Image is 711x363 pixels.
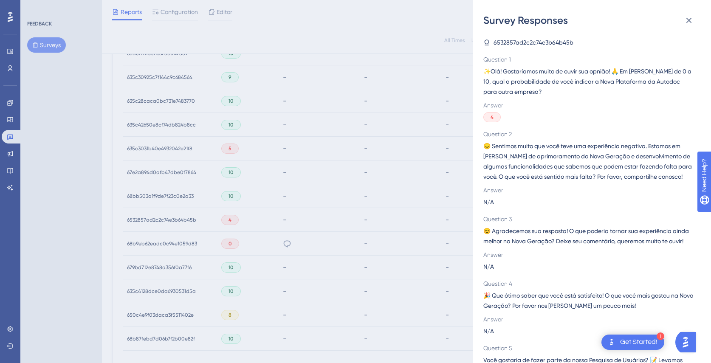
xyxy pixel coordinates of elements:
span: Answer [483,185,694,195]
span: Answer [483,100,694,110]
span: Question 4 [483,279,694,289]
span: 😞 Sentimos muito que você teve uma experiência negativa. Estamos em [PERSON_NAME] de aprimorament... [483,141,694,182]
span: ✨Olá! Gostaríamos muito de ouvir sua opnião! 🙏 Em [PERSON_NAME] de 0 a 10, qual a probabilidade d... [483,66,694,97]
span: Need Help? [20,2,53,12]
span: Question 5 [483,343,694,353]
span: Question 1 [483,54,694,65]
span: N/A [483,326,494,336]
span: N/A [483,262,494,272]
span: Question 2 [483,129,694,139]
span: 6532857ad2c2c74e3b64b45b [494,37,573,48]
span: Question 3 [483,214,694,224]
div: 1 [657,332,664,340]
div: Survey Responses [483,14,701,27]
iframe: UserGuiding AI Assistant Launcher [675,329,701,355]
span: 4 [491,114,494,121]
span: 😊 Agradecemos sua resposta! O que poderia tornar sua experiência ainda melhor na Nova Geração? De... [483,226,694,246]
span: Answer [483,250,694,260]
span: Answer [483,314,694,324]
div: Open Get Started! checklist, remaining modules: 1 [601,335,664,350]
div: Get Started! [620,338,657,347]
img: launcher-image-alternative-text [607,337,617,347]
span: N/A [483,197,494,207]
span: 🎉 Que ótimo saber que você está satisfeito! O que você mais gostou na Nova Geração? Por favor nos... [483,290,694,311]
